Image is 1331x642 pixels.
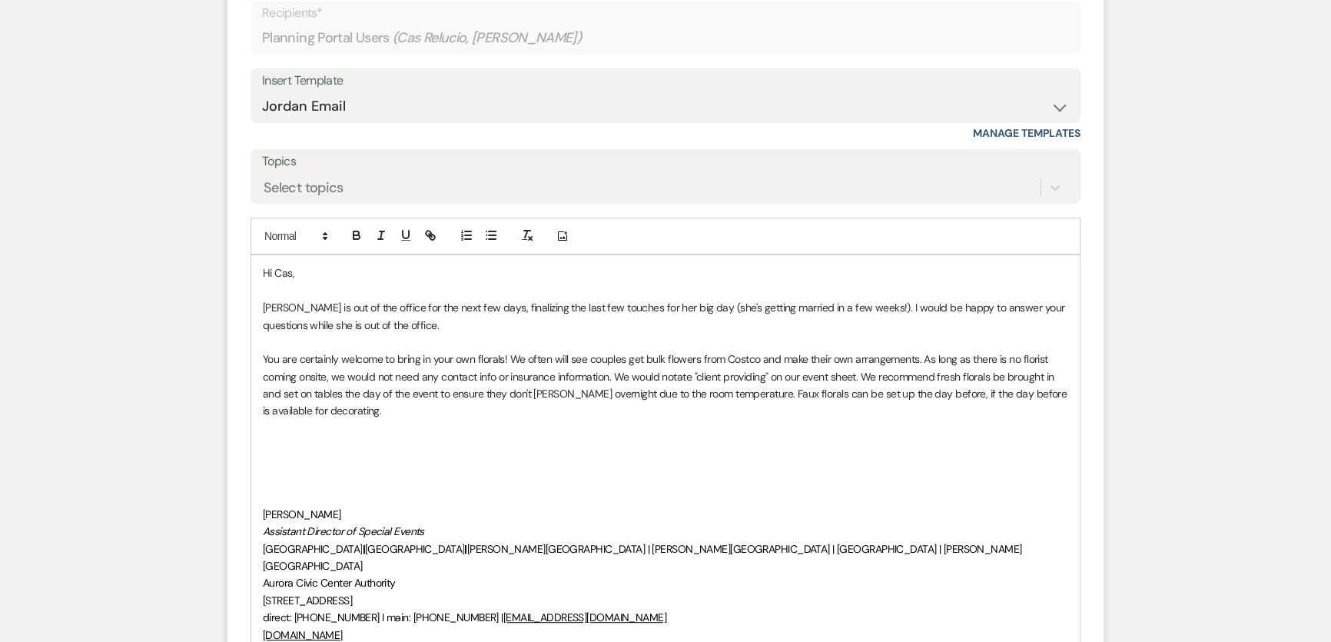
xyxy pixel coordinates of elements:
p: Hi Cas, [263,264,1068,281]
span: [GEOGRAPHIC_DATA] [365,542,464,556]
span: [PERSON_NAME] [263,507,341,521]
div: Insert Template [262,70,1069,92]
span: [PERSON_NAME][GEOGRAPHIC_DATA] | [PERSON_NAME][GEOGRAPHIC_DATA] | [GEOGRAPHIC_DATA] | [PERSON_NAM... [263,542,1021,573]
div: Select topics [264,178,344,198]
span: [STREET_ADDRESS] [263,594,352,607]
p: Recipients* [262,3,1069,23]
em: Assistant Director of Special Events [263,524,424,538]
span: direct: [PHONE_NUMBER] I main: [PHONE_NUMBER] | [263,610,503,624]
span: ( Cas Relucio, [PERSON_NAME] ) [393,28,583,48]
div: Planning Portal Users [262,23,1069,53]
a: [DOMAIN_NAME] [263,628,343,642]
label: Topics [262,151,1069,173]
span: Aurora Civic Center Authority [263,576,396,590]
a: [EMAIL_ADDRESS][DOMAIN_NAME] [503,610,666,624]
strong: | [464,542,466,556]
p: [PERSON_NAME] is out of the office for the next few days, finalizing the last few touches for her... [263,299,1068,334]
a: Manage Templates [973,126,1080,140]
strong: | [362,542,364,556]
span: [GEOGRAPHIC_DATA] [263,542,362,556]
p: You are certainly welcome to bring in your own florals! We often will see couples get bulk flower... [263,351,1068,420]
